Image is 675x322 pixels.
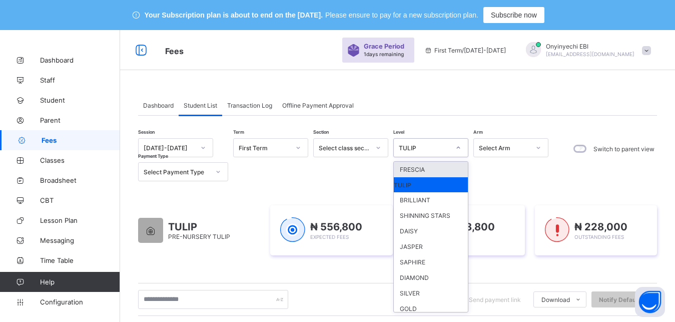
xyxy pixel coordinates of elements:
[40,176,120,184] span: Broadsheet
[40,256,120,264] span: Time Table
[143,102,174,109] span: Dashboard
[546,43,634,50] span: Onyinyechi EBI
[469,296,521,303] span: Send payment link
[144,168,210,176] div: Select Payment Type
[394,239,468,254] div: JASPER
[516,42,656,59] div: OnyinyechiEBI
[442,221,495,233] span: ₦ 328,800
[635,287,665,317] button: Open asap
[394,270,468,285] div: DIAMOND
[394,162,468,177] div: FRESCIA
[394,223,468,239] div: DAISY
[40,196,120,204] span: CBT
[364,43,404,50] span: Grace Period
[394,192,468,208] div: BRILLIANT
[393,129,404,135] span: Level
[364,51,404,57] span: 1 days remaining
[40,96,120,104] span: Student
[546,51,634,57] span: [EMAIL_ADDRESS][DOMAIN_NAME]
[319,144,370,152] div: Select class section
[545,217,569,242] img: outstanding-1.146d663e52f09953f639664a84e30106.svg
[325,11,478,19] span: Please ensure to pay for a new subscription plan.
[138,129,155,135] span: Session
[347,44,360,57] img: sticker-purple.71386a28dfed39d6af7621340158ba97.svg
[574,234,624,240] span: Outstanding Fees
[313,129,329,135] span: Section
[424,47,506,54] span: session/term information
[40,56,120,64] span: Dashboard
[42,136,120,144] span: Fees
[394,177,468,192] div: TULIP
[593,145,654,153] label: Switch to parent view
[310,234,349,240] span: Expected Fees
[40,156,120,164] span: Classes
[40,216,120,224] span: Lesson Plan
[394,301,468,316] div: GOLD
[473,129,483,135] span: Arm
[40,116,120,124] span: Parent
[40,298,120,306] span: Configuration
[239,144,290,152] div: First Term
[144,144,195,152] div: [DATE]-[DATE]
[394,254,468,270] div: SAPHIRE
[310,221,362,233] span: ₦ 556,800
[184,102,217,109] span: Student List
[541,296,570,303] span: Download
[282,102,354,109] span: Offline Payment Approval
[394,285,468,301] div: SILVER
[394,208,468,223] div: SHINNING STARS
[599,296,649,303] span: Notify Defaulters
[168,233,230,240] span: PRE-NURSERY TULIP
[145,11,323,19] span: Your Subscription plan is about to end on the [DATE].
[40,278,120,286] span: Help
[399,144,450,152] div: TULIP
[40,76,120,84] span: Staff
[280,217,305,242] img: expected-1.03dd87d44185fb6c27cc9b2570c10499.svg
[491,11,537,19] span: Subscribe now
[574,221,627,233] span: ₦ 228,000
[479,144,530,152] div: Select Arm
[233,129,244,135] span: Term
[165,46,184,56] span: Fees
[40,236,120,244] span: Messaging
[227,102,272,109] span: Transaction Log
[168,221,230,233] span: TULIP
[138,153,168,159] span: Payment Type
